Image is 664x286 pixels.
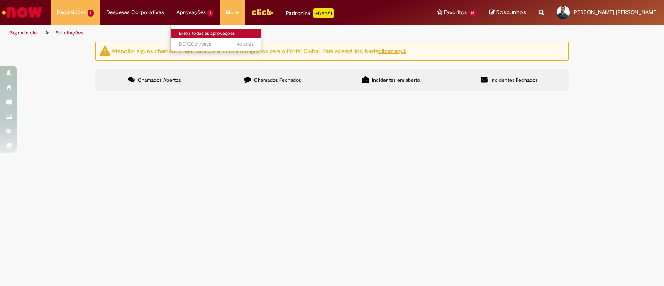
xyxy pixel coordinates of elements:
[179,41,254,48] span: DCREQ0170822
[286,8,334,18] div: Padroniza
[9,29,38,36] a: Página inicial
[444,8,467,17] span: Favoritos
[572,9,658,16] span: [PERSON_NAME] [PERSON_NAME]
[56,29,83,36] a: Solicitações
[313,8,334,18] p: +GenAi
[171,29,262,38] a: Exibir todas as aprovações
[254,77,301,83] span: Chamados Fechados
[106,8,164,17] span: Despesas Corporativas
[138,77,181,83] span: Chamados Abertos
[88,10,94,17] span: 1
[237,41,254,47] time: 27/09/2025 15:57:11
[176,8,206,17] span: Aprovações
[489,9,526,17] a: Rascunhos
[251,6,273,18] img: click_logo_yellow_360x200.png
[378,47,406,54] a: clicar aqui.
[57,8,86,17] span: Requisições
[496,8,526,16] span: Rascunhos
[372,77,420,83] span: Incidentes em aberto
[237,41,254,47] span: 4d atrás
[1,4,44,21] img: ServiceNow
[112,47,406,54] ng-bind-html: Atenção: alguns chamados relacionados a T.I foram migrados para o Portal Global. Para acessá-los,...
[491,77,538,83] span: Incidentes Fechados
[171,40,262,49] a: Aberto DCREQ0170822 :
[469,10,477,17] span: 16
[170,25,261,51] ul: Aprovações
[207,10,214,17] span: 1
[6,25,437,41] ul: Trilhas de página
[226,8,239,17] span: More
